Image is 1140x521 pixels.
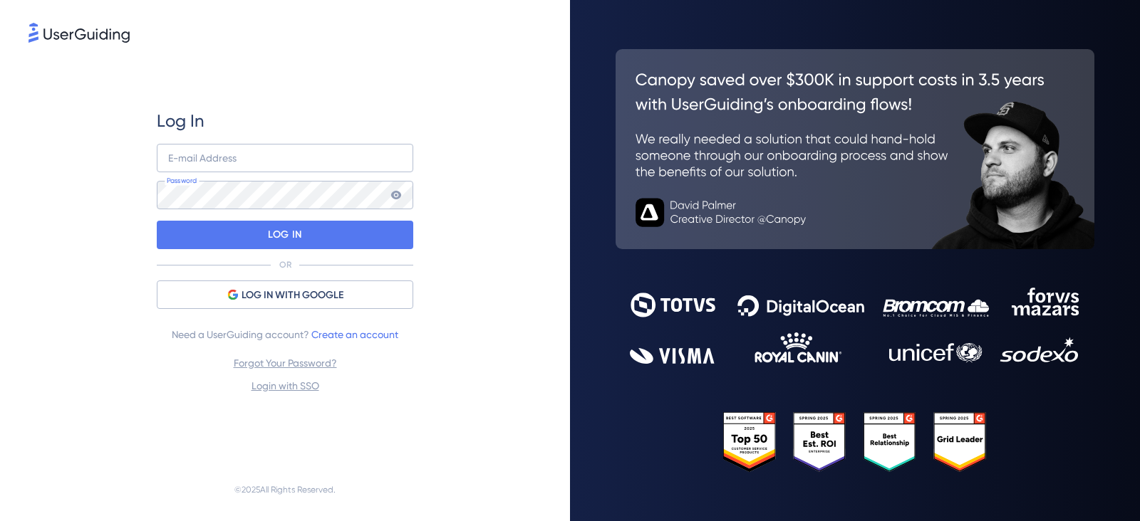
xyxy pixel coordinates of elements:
[234,357,337,369] a: Forgot Your Password?
[242,287,343,304] span: LOG IN WITH GOOGLE
[157,110,204,132] span: Log In
[723,412,987,472] img: 25303e33045975176eb484905ab012ff.svg
[630,288,1080,364] img: 9302ce2ac39453076f5bc0f2f2ca889b.svg
[268,223,301,246] p: LOG IN
[311,329,398,340] a: Create an account
[157,144,413,172] input: example@company.com
[279,259,291,270] p: OR
[234,481,336,498] span: © 2025 All Rights Reserved.
[616,49,1094,249] img: 26c0aa7c25a843aed4baddd2b5e0fa68.svg
[28,23,130,43] img: 8faab4ba6bc7696a72372aa768b0286c.svg
[172,326,398,343] span: Need a UserGuiding account?
[252,380,319,391] a: Login with SSO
